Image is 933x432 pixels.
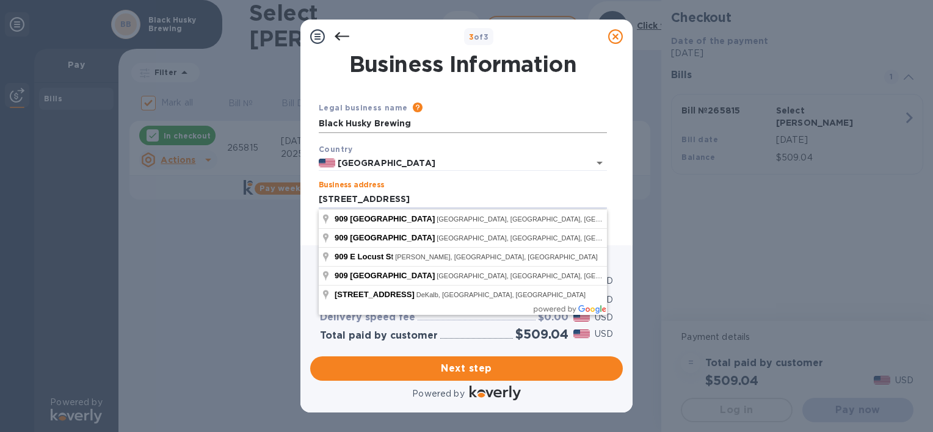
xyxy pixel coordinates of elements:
h3: Total paid by customer [320,330,438,342]
h1: Business Information [316,51,609,77]
h3: $0.00 [538,312,568,323]
span: 909 [335,252,348,261]
b: Country [319,145,353,154]
img: USD [573,313,590,322]
b: Legal business name [319,103,408,112]
span: [GEOGRAPHIC_DATA] [350,233,435,242]
p: USD [595,328,613,340]
span: Next step [320,361,613,376]
span: [GEOGRAPHIC_DATA] [350,271,435,280]
span: DeKalb, [GEOGRAPHIC_DATA], [GEOGRAPHIC_DATA] [416,291,586,298]
span: 3 [469,32,474,41]
button: Next step [310,356,623,381]
label: Business address [319,182,384,189]
p: USD [595,311,613,324]
input: Select country [335,156,573,171]
span: 909 [335,233,348,242]
span: 909 [335,271,348,280]
img: Logo [470,386,521,400]
h2: $509.04 [515,326,568,342]
span: [GEOGRAPHIC_DATA] [350,214,435,223]
p: Powered by [412,387,464,400]
b: of 3 [469,32,489,41]
span: [GEOGRAPHIC_DATA], [GEOGRAPHIC_DATA], [GEOGRAPHIC_DATA] [437,234,654,242]
input: Enter legal business name [319,115,607,133]
input: Enter address [319,190,607,209]
span: t [335,252,395,261]
span: [STREET_ADDRESS] [335,290,415,299]
h3: Delivery speed fee [320,312,415,323]
img: USD [573,329,590,338]
button: Open [591,154,608,171]
span: [PERSON_NAME], [GEOGRAPHIC_DATA], [GEOGRAPHIC_DATA] [395,253,598,261]
span: E Locust S [350,252,391,261]
span: [GEOGRAPHIC_DATA], [GEOGRAPHIC_DATA], [GEOGRAPHIC_DATA] [437,272,654,279]
span: 909 [335,214,348,223]
img: US [319,159,335,167]
span: [GEOGRAPHIC_DATA], [GEOGRAPHIC_DATA], [GEOGRAPHIC_DATA] [437,215,654,223]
